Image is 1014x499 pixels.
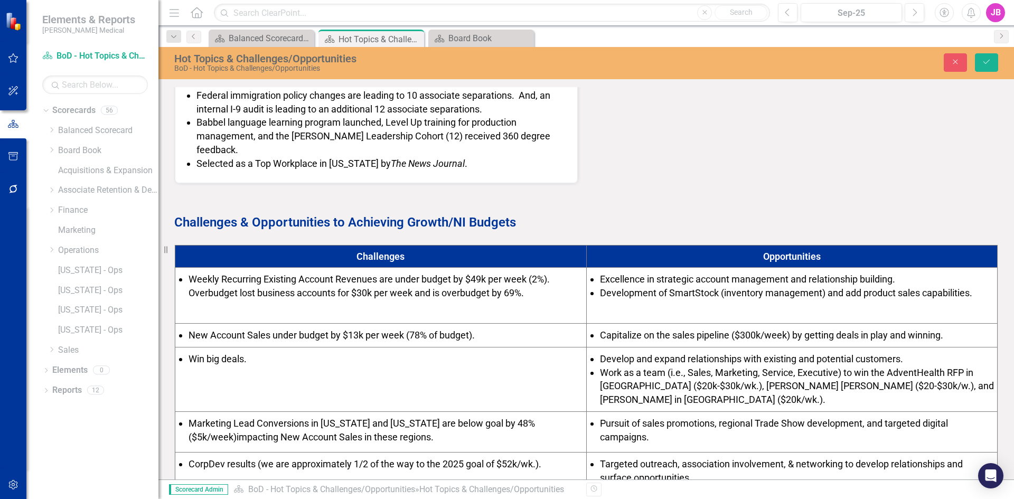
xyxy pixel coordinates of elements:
span: Elements & Reports [42,13,135,26]
button: JB [986,3,1005,22]
span: CorpDev results (we are approximately 1/2 of the way to the 2025 goal of $52k/wk.). [189,458,541,469]
span: Capitalize on the sales pipeline ($300k/week) by getting deals in play and winning. [600,329,943,341]
li: York Capital (PE) launched sale process for Healthcare Linen Services Group (HLSG). [24,60,378,88]
button: Search [715,5,767,20]
a: Operations [58,244,158,257]
span: Pursuit of sales promotions, regional Trade Show development, and targeted digital campaigns. [600,418,948,442]
div: Sep-25 [804,7,898,20]
span: Babbel language learning program launched, Level Up training for production management, and the [... [196,117,550,155]
span: Challenges [356,251,405,262]
span: New Account Sales under budget by $13k per week (78% of budget). [189,329,475,341]
a: Sales [58,344,158,356]
input: Search Below... [42,76,148,94]
div: Hot Topics & Challenges/Opportunities [174,53,636,64]
input: Search ClearPoint... [214,4,770,22]
span: Search [730,8,753,16]
a: BoD - Hot Topics & Challenges/Opportunities [248,484,415,494]
div: Hot Topics & Challenges/Opportunities [419,484,564,494]
a: Marketing [58,224,158,237]
li: Virtua Health ($##/wk. customer) and ChristianaCare ($##/wk. customer) are exploring a merger wit... [24,31,378,60]
a: Board Book [58,145,158,157]
div: 56 [101,106,118,115]
a: BoD - Hot Topics & Challenges/Opportunities [42,50,148,62]
div: Board Book [448,32,531,45]
li: "Healthcare Jobs Are a Rare Bright Spot in the Stalling Labor Market" (WSJ). [24,88,378,102]
span: Marketing Lead Conversions in [US_STATE] and [US_STATE] are below goal by 48% ($5k/week) [189,418,535,442]
div: » [233,484,578,496]
span: Opportunities [763,251,821,262]
div: Open Intercom Messenger [978,463,1003,488]
span: Selected as a Top Workplace in [US_STATE] by . [196,158,467,169]
a: [US_STATE] - Ops [58,285,158,297]
span: impacting New Account Sales in these regions. [237,431,434,442]
img: ClearPoint Strategy [5,12,24,31]
span: Weekly Recurring Existing Account Revenues are under budget by $49k per week (2%). Overbudget los... [189,274,552,298]
span: Develop and expand relationships with existing and potential customers. [600,353,903,364]
a: Associate Retention & Development [58,184,158,196]
button: Sep-25 [801,3,902,22]
a: Acquisitions & Expansion [58,165,158,177]
span: Federal immigration policy changes are leading to 10 associate separations. And, an internal I-9 ... [196,90,550,115]
a: [US_STATE] - Ops [58,265,158,277]
div: Hot Topics & Challenges/Opportunities [339,33,421,46]
a: Elements [52,364,88,376]
a: Scorecards [52,105,96,117]
span: Development of SmartStock (inventory management) and add product sales capabilities. [600,287,972,298]
span: Work as a team (i.e., Sales, Marketing, Service, Executive) to win the AdventHealth RFP in [GEOGR... [600,367,994,405]
a: Balanced Scorecard Welcome Page [211,32,312,45]
span: Excellence in strategic account management and relationship building. [600,274,895,285]
a: Board Book [431,32,531,45]
div: 12 [87,386,104,395]
a: [US_STATE] - Ops [58,304,158,316]
em: The News Journal [391,158,465,169]
a: Reports [52,384,82,397]
div: Balanced Scorecard Welcome Page [229,32,312,45]
li: ImageFirst lost a large institutional account and is laying off 92 employees in [GEOGRAPHIC_DATA]... [24,3,378,31]
a: Finance [58,204,158,216]
span: Scorecard Admin [169,484,228,495]
div: 0 [93,366,110,375]
small: [PERSON_NAME] Medical [42,26,135,34]
div: BoD - Hot Topics & Challenges/Opportunities [174,64,636,72]
a: [US_STATE] - Ops [58,324,158,336]
a: Balanced Scorecard [58,125,158,137]
span: Targeted outreach, association involvement, & networking to develop relationships and surface opp... [600,458,963,483]
span: Win big deals. [189,353,247,364]
strong: Challenges & Opportunities to Achieving Growth/NI Budgets [174,215,516,230]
